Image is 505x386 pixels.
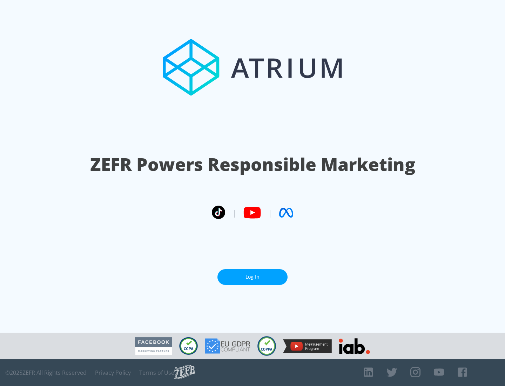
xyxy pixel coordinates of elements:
a: Log In [217,269,288,285]
img: IAB [339,338,370,354]
img: COPPA Compliant [257,336,276,356]
h1: ZEFR Powers Responsible Marketing [90,152,415,177]
img: CCPA Compliant [179,337,198,355]
img: YouTube Measurement Program [283,339,332,353]
img: GDPR Compliant [205,338,250,354]
a: Privacy Policy [95,369,131,376]
a: Terms of Use [139,369,174,376]
span: | [232,207,236,218]
img: Facebook Marketing Partner [135,337,172,355]
span: | [268,207,272,218]
span: © 2025 ZEFR All Rights Reserved [5,369,87,376]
